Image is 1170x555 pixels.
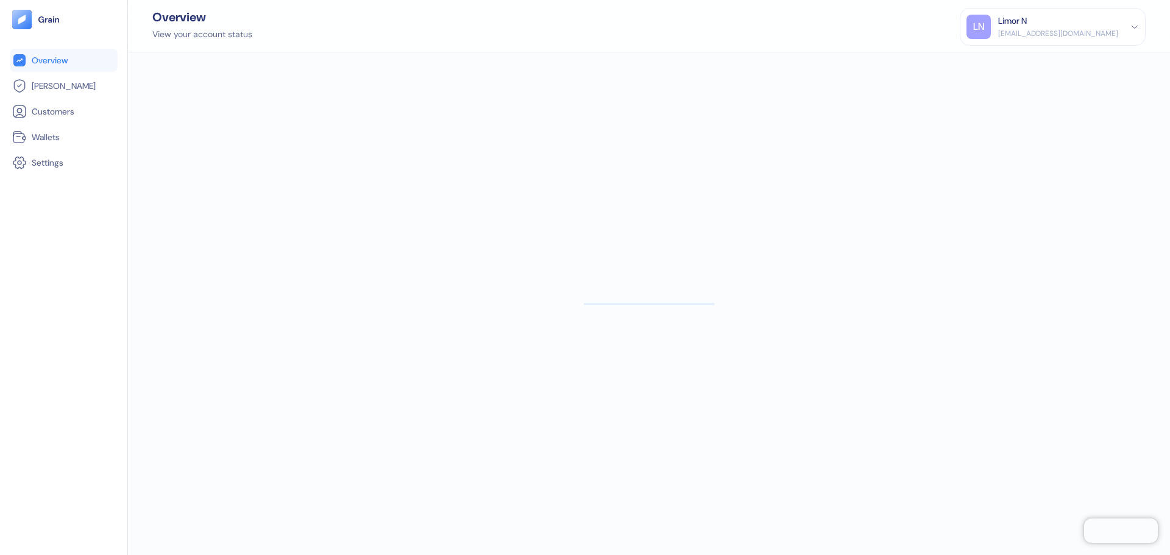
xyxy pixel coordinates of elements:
[12,104,115,119] a: Customers
[32,54,68,66] span: Overview
[38,15,60,24] img: logo
[966,15,991,39] div: LN
[12,130,115,144] a: Wallets
[1084,518,1158,543] iframe: Chatra live chat
[32,80,96,92] span: [PERSON_NAME]
[152,11,252,23] div: Overview
[12,79,115,93] a: [PERSON_NAME]
[152,28,252,41] div: View your account status
[12,155,115,170] a: Settings
[12,53,115,68] a: Overview
[32,131,60,143] span: Wallets
[998,15,1027,27] div: Limor N
[32,157,63,169] span: Settings
[998,28,1118,39] div: [EMAIL_ADDRESS][DOMAIN_NAME]
[32,105,74,118] span: Customers
[12,10,32,29] img: logo-tablet-V2.svg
